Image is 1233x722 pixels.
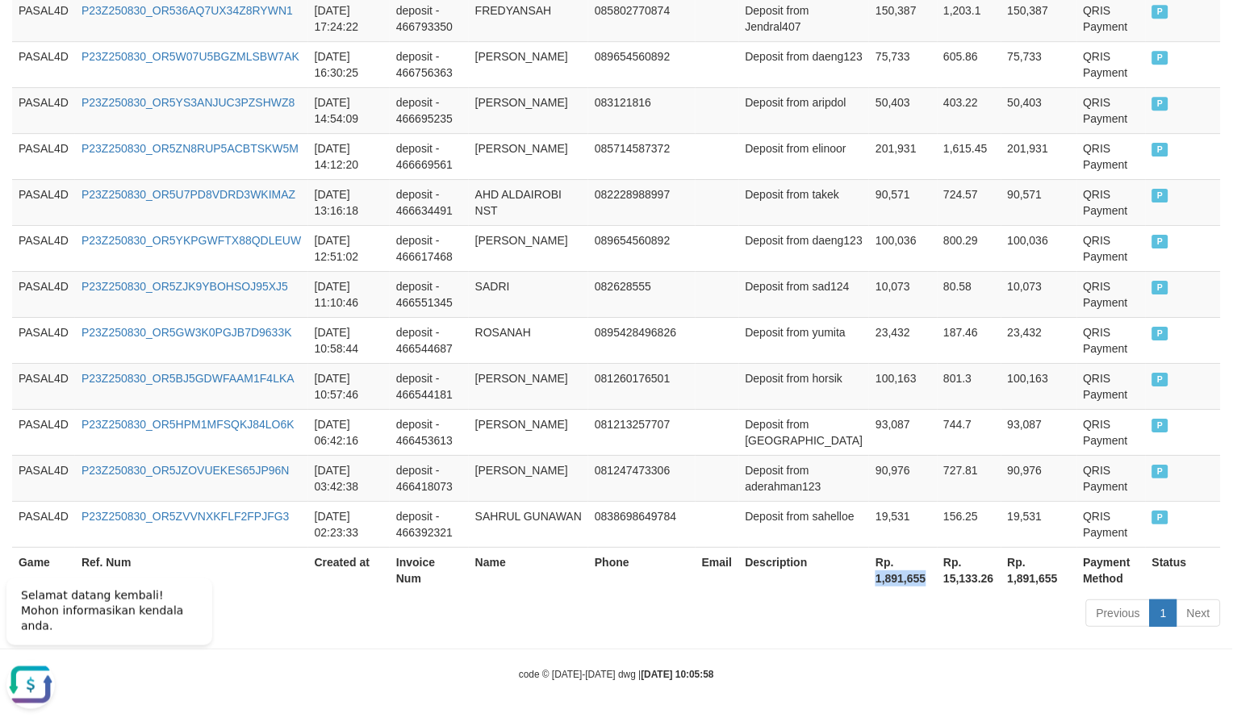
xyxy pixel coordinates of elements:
[308,409,390,455] td: [DATE] 06:42:16
[1001,317,1077,363] td: 23,432
[1077,271,1146,317] td: QRIS Payment
[12,409,75,455] td: PASAL4D
[739,501,870,547] td: Deposit from sahelloe
[82,326,292,339] a: P23Z250830_OR5GW3K0PGJB7D9633K
[1077,455,1146,501] td: QRIS Payment
[739,455,870,501] td: Deposit from aderahman123
[308,41,390,87] td: [DATE] 16:30:25
[869,179,937,225] td: 90,571
[739,547,870,593] th: Description
[1152,143,1168,157] span: PAID
[12,501,75,547] td: PASAL4D
[1086,599,1151,627] a: Previous
[869,501,937,547] td: 19,531
[469,363,588,409] td: [PERSON_NAME]
[1077,179,1146,225] td: QRIS Payment
[469,317,588,363] td: ROSANAH
[308,363,390,409] td: [DATE] 10:57:46
[1077,87,1146,133] td: QRIS Payment
[308,87,390,133] td: [DATE] 14:54:09
[469,87,588,133] td: [PERSON_NAME]
[869,455,937,501] td: 90,976
[12,271,75,317] td: PASAL4D
[308,133,390,179] td: [DATE] 14:12:20
[1001,87,1077,133] td: 50,403
[1001,455,1077,501] td: 90,976
[739,179,870,225] td: Deposit from takek
[390,317,469,363] td: deposit - 466544687
[696,547,739,593] th: Email
[1077,317,1146,363] td: QRIS Payment
[739,317,870,363] td: Deposit from yumita
[869,547,937,593] th: Rp. 1,891,655
[869,133,937,179] td: 201,931
[1077,133,1146,179] td: QRIS Payment
[390,179,469,225] td: deposit - 466634491
[308,225,390,271] td: [DATE] 12:51:02
[308,271,390,317] td: [DATE] 11:10:46
[82,4,293,17] a: P23Z250830_OR536AQ7UX34Z8RYWN1
[6,97,55,145] button: Open LiveChat chat widget
[390,271,469,317] td: deposit - 466551345
[1152,189,1168,202] span: PAID
[1077,363,1146,409] td: QRIS Payment
[1152,511,1168,524] span: PAID
[1001,225,1077,271] td: 100,036
[1001,133,1077,179] td: 201,931
[390,455,469,501] td: deposit - 466418073
[390,501,469,547] td: deposit - 466392321
[1001,271,1077,317] td: 10,073
[75,547,308,593] th: Ref. Num
[588,41,696,87] td: 089654560892
[12,598,502,620] div: Showing 1 to 22 of 22 entries
[12,41,75,87] td: PASAL4D
[390,409,469,455] td: deposit - 466453613
[1152,373,1168,386] span: PAID
[82,464,290,477] a: P23Z250830_OR5JZOVUEKES65JP96N
[1001,363,1077,409] td: 100,163
[82,234,301,247] a: P23Z250830_OR5YKPGWFTX88QDLEUW
[642,669,714,680] strong: [DATE] 10:05:58
[938,501,1001,547] td: 156.25
[1152,327,1168,340] span: PAID
[1146,547,1221,593] th: Status
[12,225,75,271] td: PASAL4D
[588,547,696,593] th: Phone
[938,225,1001,271] td: 800.29
[308,547,390,593] th: Created at
[588,133,696,179] td: 085714587372
[1152,235,1168,248] span: PAID
[12,133,75,179] td: PASAL4D
[12,455,75,501] td: PASAL4D
[12,363,75,409] td: PASAL4D
[1077,409,1146,455] td: QRIS Payment
[469,501,588,547] td: SAHRUL GUNAWAN
[82,142,299,155] a: P23Z250830_OR5ZN8RUP5ACBTSKW5M
[469,409,588,455] td: [PERSON_NAME]
[1001,547,1077,593] th: Rp. 1,891,655
[12,317,75,363] td: PASAL4D
[869,363,937,409] td: 100,163
[1177,599,1221,627] a: Next
[588,317,696,363] td: 0895428496826
[390,41,469,87] td: deposit - 466756363
[308,317,390,363] td: [DATE] 10:58:44
[12,179,75,225] td: PASAL4D
[82,50,299,63] a: P23Z250830_OR5W07U5BGZMLSBW7AK
[82,510,290,523] a: P23Z250830_OR5ZVVNXKFLF2FPJFG3
[1077,501,1146,547] td: QRIS Payment
[390,133,469,179] td: deposit - 466669561
[390,363,469,409] td: deposit - 466544181
[469,455,588,501] td: [PERSON_NAME]
[938,317,1001,363] td: 187.46
[739,225,870,271] td: Deposit from daeng123
[519,669,714,680] small: code © [DATE]-[DATE] dwg |
[869,271,937,317] td: 10,073
[1152,465,1168,478] span: PAID
[938,179,1001,225] td: 724.57
[588,409,696,455] td: 081213257707
[82,418,295,431] a: P23Z250830_OR5HPM1MFSQKJ84LO6K
[739,363,870,409] td: Deposit from horsik
[1077,225,1146,271] td: QRIS Payment
[1001,501,1077,547] td: 19,531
